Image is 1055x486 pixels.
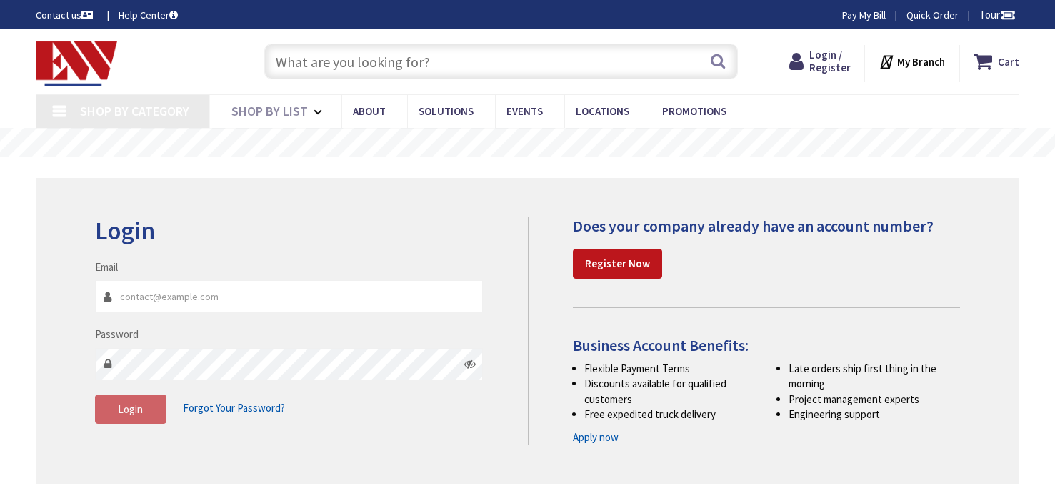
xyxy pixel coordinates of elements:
li: Discounts available for qualified customers [584,376,756,407]
h2: Login [95,217,484,245]
a: Forgot Your Password? [183,395,285,422]
span: Forgot Your Password? [183,401,285,415]
li: Project management experts [789,392,960,407]
span: Login [118,402,143,416]
span: Login / Register [809,48,851,74]
h4: Business Account Benefits: [573,337,961,354]
img: Electrical Wholesalers, Inc. [36,41,117,86]
strong: Cart [998,49,1019,74]
input: Email [95,280,484,312]
li: Late orders ship first thing in the morning [789,361,960,392]
input: What are you looking for? [264,44,739,79]
a: Pay My Bill [842,8,886,22]
i: Click here to show/hide password [464,358,476,370]
li: Free expedited truck delivery [584,407,756,422]
a: Register Now [573,249,662,279]
label: Password [95,327,139,342]
span: Shop By List [231,103,308,119]
span: Events [506,104,543,118]
span: About [353,104,386,118]
a: Help Center [119,8,178,22]
a: Cart [974,49,1019,74]
label: Email [95,259,118,274]
span: Solutions [419,104,474,118]
li: Engineering support [789,407,960,422]
strong: My Branch [897,55,945,69]
span: Locations [576,104,629,118]
a: Login / Register [789,49,851,74]
a: Apply now [573,430,619,445]
span: Shop By Category [80,103,189,119]
span: Promotions [662,104,726,118]
span: Tour [979,8,1016,21]
li: Flexible Payment Terms [584,361,756,376]
button: Login [95,395,166,425]
h4: Does your company already have an account number? [573,217,961,234]
a: Contact us [36,8,96,22]
a: Quick Order [906,8,959,22]
strong: Register Now [585,257,650,270]
div: My Branch [879,49,945,74]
